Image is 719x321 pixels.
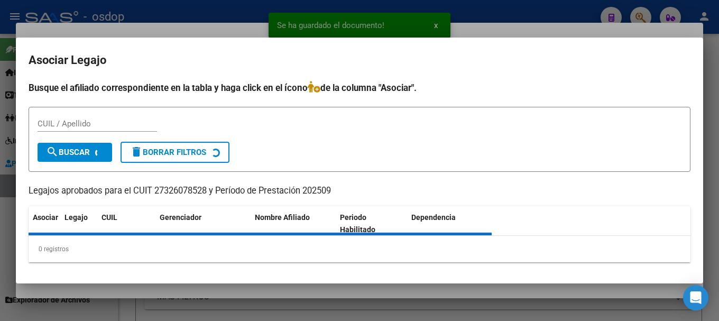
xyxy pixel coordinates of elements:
div: 0 registros [29,236,690,262]
mat-icon: delete [130,145,143,158]
button: Borrar Filtros [121,142,229,163]
span: Asociar [33,213,58,222]
span: CUIL [102,213,117,222]
span: Nombre Afiliado [255,213,310,222]
h4: Busque el afiliado correspondiente en la tabla y haga click en el ícono de la columna "Asociar". [29,81,690,95]
datatable-header-cell: Nombre Afiliado [251,206,336,241]
span: Borrar Filtros [130,148,206,157]
datatable-header-cell: Periodo Habilitado [336,206,407,241]
datatable-header-cell: Gerenciador [155,206,251,241]
span: Legajo [64,213,88,222]
h2: Asociar Legajo [29,50,690,70]
span: Gerenciador [160,213,201,222]
span: Dependencia [411,213,456,222]
mat-icon: search [46,145,59,158]
datatable-header-cell: Legajo [60,206,97,241]
button: Buscar [38,143,112,162]
datatable-header-cell: Asociar [29,206,60,241]
span: Periodo Habilitado [340,213,375,234]
datatable-header-cell: Dependencia [407,206,492,241]
p: Legajos aprobados para el CUIT 27326078528 y Período de Prestación 202509 [29,185,690,198]
div: Open Intercom Messenger [683,285,708,310]
datatable-header-cell: CUIL [97,206,155,241]
span: Buscar [46,148,90,157]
